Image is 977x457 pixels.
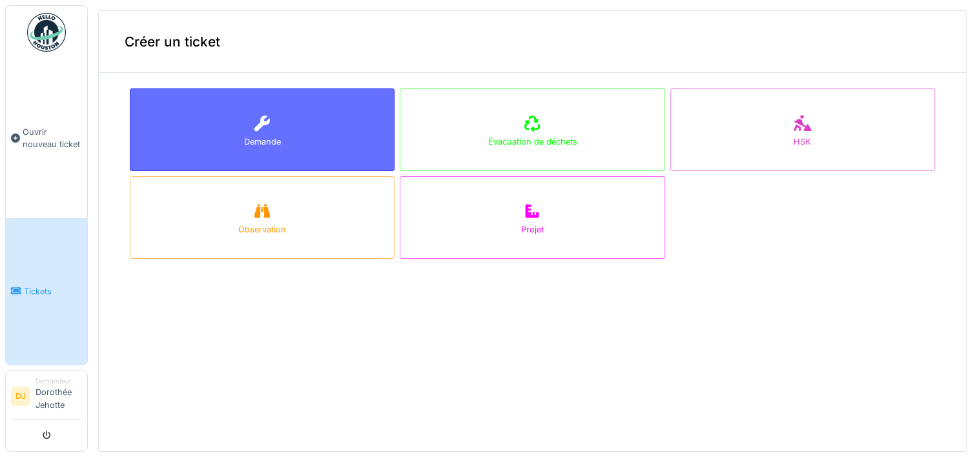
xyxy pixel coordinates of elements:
[6,218,87,365] a: Tickets
[36,376,82,386] div: Demandeur
[11,376,82,420] a: DJ DemandeurDorothée Jehotte
[36,376,82,416] li: Dorothée Jehotte
[11,387,30,406] li: DJ
[24,285,82,298] span: Tickets
[794,136,811,148] div: HSK
[23,126,82,150] span: Ouvrir nouveau ticket
[244,136,281,148] div: Demande
[488,136,577,148] div: Évacuation de déchets
[521,223,544,236] div: Projet
[27,13,66,52] img: Badge_color-CXgf-gQk.svg
[238,223,286,236] div: Observation
[6,59,87,218] a: Ouvrir nouveau ticket
[99,11,966,73] div: Créer un ticket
